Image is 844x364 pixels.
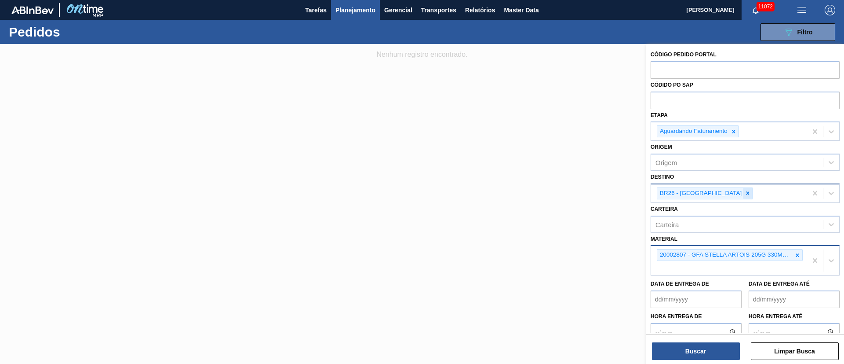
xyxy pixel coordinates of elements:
[760,23,835,41] button: Filtro
[657,126,729,137] div: Aguardando Faturamento
[657,250,793,261] div: 20002807 - GFA STELLA ARTOIS 205G 330ML VR
[651,281,709,287] label: Data de Entrega de
[384,5,412,15] span: Gerencial
[749,310,840,323] label: Hora entrega até
[465,5,495,15] span: Relatórios
[651,290,742,308] input: dd/mm/yyyy
[749,281,810,287] label: Data de Entrega até
[504,5,538,15] span: Master Data
[11,6,54,14] img: TNhmsLtSVTkK8tSr43FrP2fwEKptu5GPRR3wAAAABJRU5ErkJggg==
[757,2,775,11] span: 11072
[651,112,668,118] label: Etapa
[797,29,813,36] span: Filtro
[651,206,678,212] label: Carteira
[9,27,140,37] h1: Pedidos
[305,5,327,15] span: Tarefas
[335,5,375,15] span: Planejamento
[421,5,456,15] span: Transportes
[651,82,693,88] label: Códido PO SAP
[797,5,807,15] img: userActions
[825,5,835,15] img: Logout
[651,51,717,58] label: Código Pedido Portal
[651,236,677,242] label: Material
[655,159,677,166] div: Origem
[657,188,743,199] div: BR26 - [GEOGRAPHIC_DATA]
[742,4,770,16] button: Notificações
[651,144,672,150] label: Origem
[655,221,679,228] div: Carteira
[651,310,742,323] label: Hora entrega de
[749,290,840,308] input: dd/mm/yyyy
[651,174,674,180] label: Destino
